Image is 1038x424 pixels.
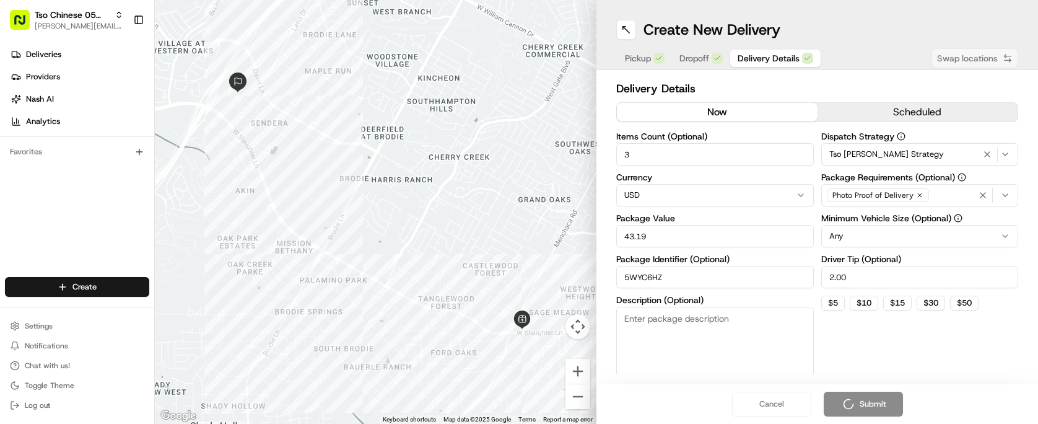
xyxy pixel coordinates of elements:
[26,116,60,127] span: Analytics
[821,296,845,311] button: $5
[26,94,54,105] span: Nash AI
[25,180,95,192] span: Knowledge Base
[5,67,154,87] a: Providers
[821,132,1019,141] label: Dispatch Strategy
[12,12,37,37] img: Nash
[25,361,70,371] span: Chat with us!
[565,384,590,409] button: Zoom out
[643,20,780,40] h1: Create New Delivery
[565,359,590,384] button: Zoom in
[12,181,22,191] div: 📗
[158,408,199,424] a: Open this area in Google Maps (opens a new window)
[5,397,149,414] button: Log out
[100,175,204,197] a: 💻API Documentation
[5,5,128,35] button: Tso Chinese 05 [PERSON_NAME][PERSON_NAME][EMAIL_ADDRESS][DOMAIN_NAME]
[954,214,962,223] button: Minimum Vehicle Size (Optional)
[5,142,149,162] div: Favorites
[211,122,225,137] button: Start new chat
[616,255,814,263] label: Package Identifier (Optional)
[616,80,1018,97] h2: Delivery Details
[26,49,61,60] span: Deliveries
[883,296,912,311] button: $15
[957,173,966,182] button: Package Requirements (Optional)
[25,381,74,391] span: Toggle Theme
[25,341,68,351] span: Notifications
[32,80,204,93] input: Clear
[5,277,149,297] button: Create
[917,296,945,311] button: $30
[72,281,97,293] span: Create
[616,296,814,304] label: Description (Optional)
[821,214,1019,223] label: Minimum Vehicle Size (Optional)
[832,190,914,200] span: Photo Proof of Delivery
[25,400,50,410] span: Log out
[543,416,593,423] a: Report a map error
[518,416,536,423] a: Terms
[5,377,149,394] button: Toggle Theme
[565,314,590,339] button: Map camera controls
[25,321,53,331] span: Settings
[26,71,60,82] span: Providers
[383,415,436,424] button: Keyboard shortcuts
[616,266,814,288] input: Enter package identifier
[829,149,944,160] span: Tso [PERSON_NAME] Strategy
[158,408,199,424] img: Google
[821,143,1019,166] button: Tso [PERSON_NAME] Strategy
[616,225,814,247] input: Enter package value
[897,132,905,141] button: Dispatch Strategy
[7,175,100,197] a: 📗Knowledge Base
[821,184,1019,206] button: Photo Proof of Delivery
[117,180,199,192] span: API Documentation
[12,50,225,69] p: Welcome 👋
[42,131,157,141] div: We're available if you need us!
[616,173,814,182] label: Currency
[616,214,814,223] label: Package Value
[850,296,878,311] button: $10
[5,112,154,131] a: Analytics
[123,210,150,219] span: Pylon
[35,9,110,21] button: Tso Chinese 05 [PERSON_NAME]
[35,21,123,31] button: [PERSON_NAME][EMAIL_ADDRESS][DOMAIN_NAME]
[821,173,1019,182] label: Package Requirements (Optional)
[617,103,818,121] button: now
[5,337,149,355] button: Notifications
[5,357,149,374] button: Chat with us!
[616,132,814,141] label: Items Count (Optional)
[105,181,115,191] div: 💻
[443,416,511,423] span: Map data ©2025 Google
[616,143,814,166] input: Enter number of items
[821,255,1019,263] label: Driver Tip (Optional)
[5,317,149,335] button: Settings
[679,52,709,64] span: Dropoff
[12,118,35,141] img: 1736555255976-a54dd68f-1ca7-489b-9aae-adbdc363a1c4
[5,45,154,64] a: Deliveries
[42,118,203,131] div: Start new chat
[818,103,1018,121] button: scheduled
[5,89,154,109] a: Nash AI
[625,52,651,64] span: Pickup
[87,210,150,219] a: Powered byPylon
[821,266,1019,288] input: Enter driver tip amount
[738,52,800,64] span: Delivery Details
[950,296,979,311] button: $50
